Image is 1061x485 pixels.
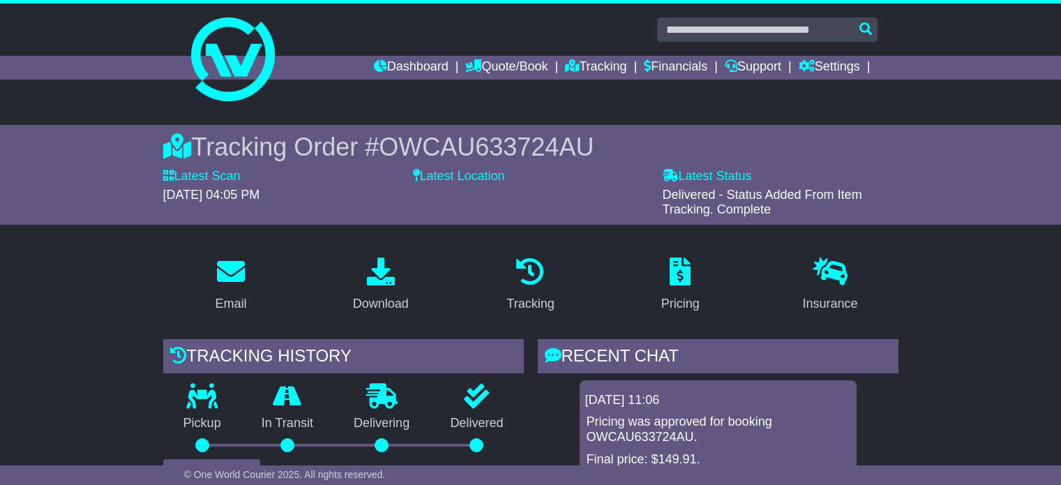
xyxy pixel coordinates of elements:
a: Support [725,56,781,80]
a: Download [344,253,418,318]
span: [DATE] 04:05 PM [163,188,260,202]
div: Download [353,294,409,313]
a: Dashboard [374,56,449,80]
a: Financials [644,56,707,80]
div: Email [215,294,246,313]
a: Email [206,253,255,318]
label: Latest Status [663,169,752,184]
p: Delivered [430,416,523,431]
span: © One World Courier 2025. All rights reserved. [184,469,386,480]
label: Latest Scan [163,169,241,184]
div: Tracking Order # [163,132,898,162]
p: In Transit [241,416,333,431]
a: Pricing [652,253,709,318]
div: [DATE] 11:06 [585,393,851,408]
p: Pickup [163,416,241,431]
a: Tracking [565,56,626,80]
p: Pricing was approved for booking OWCAU633724AU. [587,415,850,445]
label: Latest Location [413,169,505,184]
span: Delivered - Status Added From Item Tracking. Complete [663,188,862,217]
span: OWCAU633724AU [379,133,594,161]
p: Delivering [333,416,430,431]
div: Insurance [803,294,858,313]
p: Final price: $149.91. [587,452,850,468]
button: View Full Tracking [163,459,260,484]
a: Tracking [497,253,563,318]
a: Quote/Book [465,56,548,80]
a: Settings [799,56,860,80]
div: Tracking history [163,339,524,377]
a: Insurance [794,253,867,318]
div: Pricing [661,294,700,313]
div: RECENT CHAT [538,339,898,377]
div: Tracking [506,294,554,313]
